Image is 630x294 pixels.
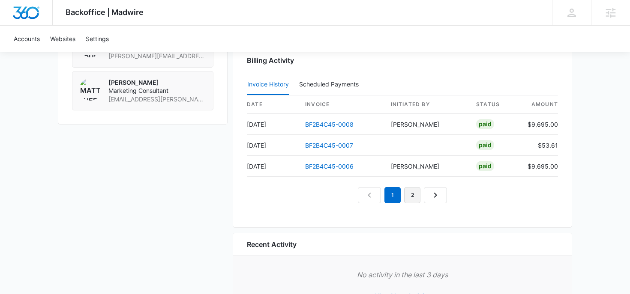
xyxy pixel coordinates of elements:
[247,239,297,249] h6: Recent Activity
[521,95,558,114] th: amount
[358,187,447,203] nav: Pagination
[66,8,144,17] span: Backoffice | Madwire
[424,187,447,203] a: Next Page
[305,121,354,128] a: BF2B4C45-0008
[469,95,521,114] th: status
[476,119,494,129] div: Paid
[108,86,206,95] span: Marketing Consultant
[247,270,558,280] p: No activity in the last 3 days
[521,135,558,156] td: $53.61
[384,114,470,135] td: [PERSON_NAME]
[476,140,494,150] div: Paid
[45,26,81,52] a: Websites
[404,187,420,203] a: Page 2
[384,95,470,114] th: Initiated By
[247,55,558,65] h3: Billing Activity
[298,95,384,114] th: invoice
[108,95,206,104] span: [EMAIL_ADDRESS][PERSON_NAME][DOMAIN_NAME]
[247,74,289,95] button: Invoice History
[81,26,114,52] a: Settings
[521,114,558,135] td: $9,695.00
[521,156,558,177] td: $9,695.00
[476,161,494,171] div: Paid
[384,156,470,177] td: [PERSON_NAME]
[108,78,206,87] p: [PERSON_NAME]
[247,156,298,177] td: [DATE]
[299,81,362,87] div: Scheduled Payments
[79,78,102,101] img: Matt Sheffer
[305,142,353,149] a: BF2B4C45-0007
[247,114,298,135] td: [DATE]
[247,135,298,156] td: [DATE]
[108,52,206,60] span: [PERSON_NAME][EMAIL_ADDRESS][PERSON_NAME][DOMAIN_NAME]
[9,26,45,52] a: Accounts
[247,95,298,114] th: date
[305,163,354,170] a: BF2B4C45-0006
[384,187,401,203] em: 1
